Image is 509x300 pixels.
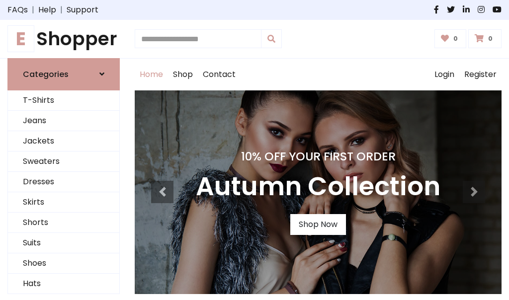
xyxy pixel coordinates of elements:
[23,70,69,79] h6: Categories
[168,59,198,90] a: Shop
[8,192,119,213] a: Skirts
[7,28,120,50] h1: Shopper
[8,151,119,172] a: Sweaters
[8,172,119,192] a: Dresses
[7,58,120,90] a: Categories
[38,4,56,16] a: Help
[7,4,28,16] a: FAQs
[429,59,459,90] a: Login
[135,59,168,90] a: Home
[290,214,346,235] a: Shop Now
[8,213,119,233] a: Shorts
[459,59,502,90] a: Register
[7,28,120,50] a: EShopper
[8,253,119,274] a: Shoes
[198,59,241,90] a: Contact
[28,4,38,16] span: |
[468,29,502,48] a: 0
[8,233,119,253] a: Suits
[196,171,440,202] h3: Autumn Collection
[8,131,119,151] a: Jackets
[8,90,119,111] a: T-Shirts
[486,34,495,43] span: 0
[67,4,98,16] a: Support
[8,274,119,294] a: Hats
[451,34,460,43] span: 0
[196,150,440,163] h4: 10% Off Your First Order
[7,25,34,52] span: E
[56,4,67,16] span: |
[434,29,467,48] a: 0
[8,111,119,131] a: Jeans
